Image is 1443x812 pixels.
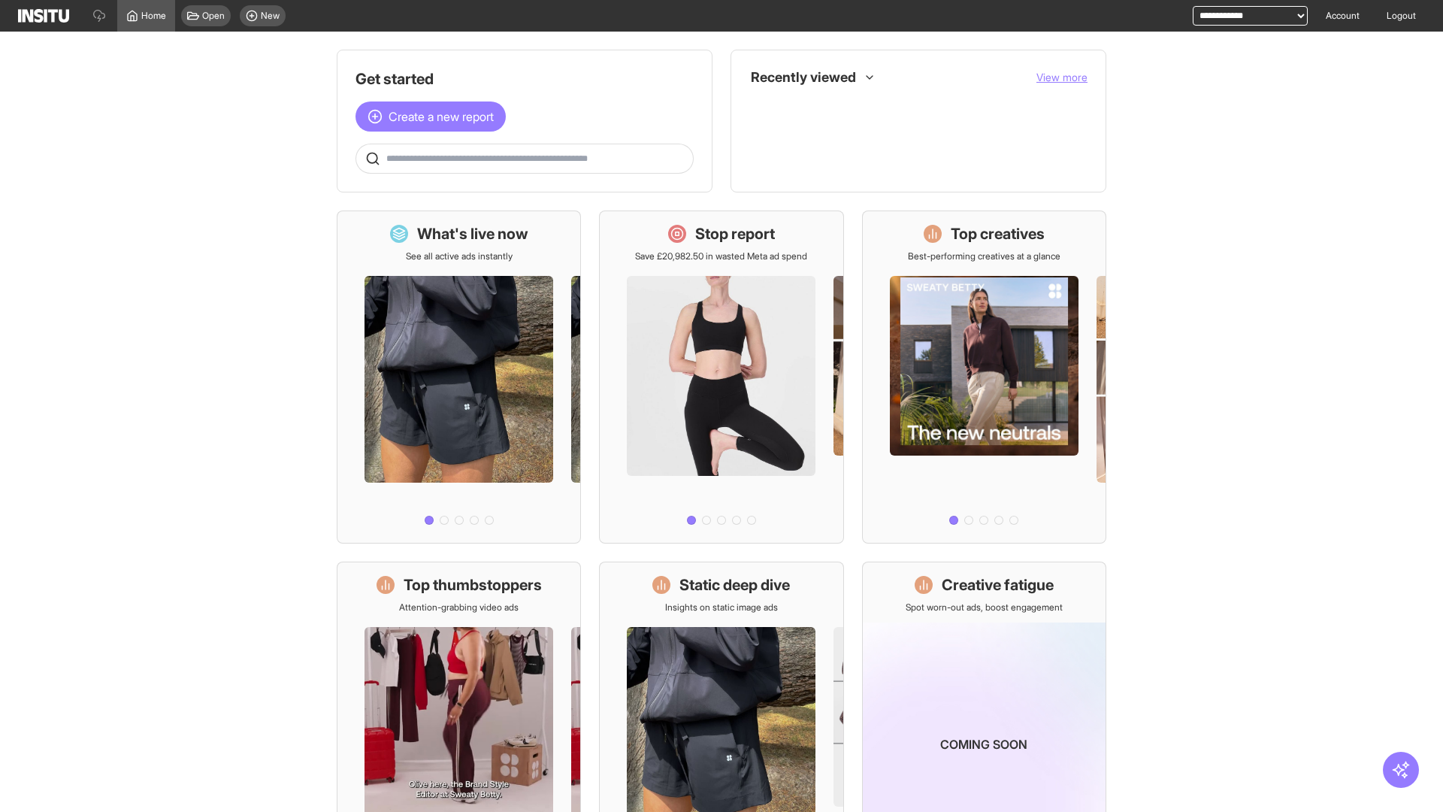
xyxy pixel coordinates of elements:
h1: Get started [355,68,694,89]
p: See all active ads instantly [406,250,513,262]
span: Placements [782,101,1075,114]
button: Create a new report [355,101,506,132]
img: Logo [18,9,69,23]
a: Top creativesBest-performing creatives at a glance [862,211,1106,544]
div: Insights [755,132,773,150]
span: New [261,10,280,22]
a: What's live nowSee all active ads instantly [337,211,581,544]
h1: Stop report [695,223,775,244]
p: Attention-grabbing video ads [399,601,519,614]
span: TikTok Ads [782,135,1075,147]
h1: What's live now [417,223,528,244]
h1: Static deep dive [679,574,790,595]
p: Best-performing creatives at a glance [908,250,1060,262]
p: Save £20,982.50 in wasted Meta ad spend [635,250,807,262]
span: Open [202,10,225,22]
h1: Top creatives [951,223,1045,244]
button: View more [1036,70,1088,85]
p: Insights on static image ads [665,601,778,614]
span: TikTok Ads [782,135,826,147]
div: Insights [755,98,773,117]
a: Stop reportSave £20,982.50 in wasted Meta ad spend [599,211,843,544]
span: Create a new report [389,108,494,126]
span: View more [1036,71,1088,83]
h1: Top thumbstoppers [404,574,542,595]
span: Placements [782,101,830,114]
span: Home [141,10,166,22]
